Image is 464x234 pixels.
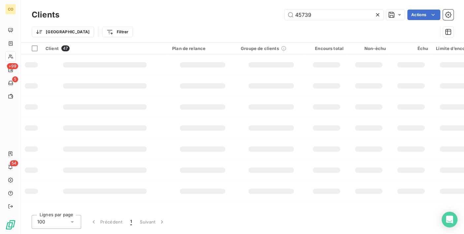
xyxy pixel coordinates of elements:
span: 5 [12,76,18,82]
span: Client [46,46,59,51]
div: Échu [394,46,428,51]
button: Actions [407,10,440,20]
div: Open Intercom Messenger [442,212,457,227]
button: 1 [126,215,136,229]
span: 1 [130,219,132,225]
div: Plan de relance [172,46,233,51]
button: Suivant [136,215,169,229]
h3: Clients [32,9,59,21]
span: 100 [37,219,45,225]
span: 54 [10,160,18,166]
input: Rechercher [285,10,384,20]
span: Groupe de clients [241,46,279,51]
button: Précédent [86,215,126,229]
button: Filtrer [102,27,133,37]
span: +99 [7,63,18,69]
div: CO [5,4,16,14]
span: 47 [61,45,70,51]
div: Non-échu [352,46,386,51]
img: Logo LeanPay [5,220,16,230]
button: [GEOGRAPHIC_DATA] [32,27,94,37]
div: Encours total [309,46,344,51]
